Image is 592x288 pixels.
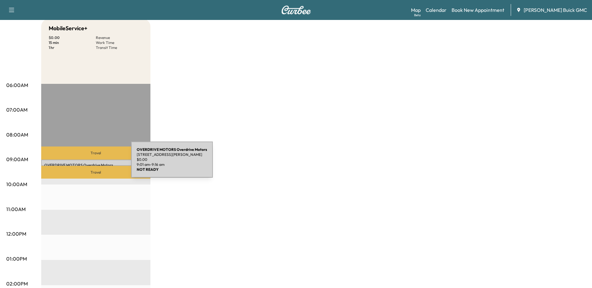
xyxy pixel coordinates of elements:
[6,156,28,163] p: 09:00AM
[96,40,143,45] p: Work Time
[49,35,96,40] p: $ 0.00
[426,6,447,14] a: Calendar
[6,131,28,138] p: 08:00AM
[44,163,147,168] p: OVERDRIVE MOTORS Overdrive Motors
[524,6,587,14] span: [PERSON_NAME] Buick GMC
[137,162,207,167] p: 9:01 am - 9:16 am
[96,45,143,50] p: Transit Time
[137,152,207,157] p: [STREET_ADDRESS][PERSON_NAME]
[137,157,207,162] p: $ 0.00
[96,35,143,40] p: Revenue
[6,180,27,188] p: 10:00AM
[49,40,96,45] p: 15 min
[49,45,96,50] p: 1 hr
[6,106,27,113] p: 07:00AM
[414,13,421,17] div: Beta
[49,24,87,33] h5: MobileService+
[6,280,28,287] p: 02:00PM
[281,6,311,14] img: Curbee Logo
[452,6,504,14] a: Book New Appointment
[41,146,150,160] p: Travel
[6,255,27,262] p: 01:00PM
[137,147,207,152] b: OVERDRIVE MOTORS Overdrive Motors
[137,167,159,172] b: NOT READY
[6,205,26,213] p: 11:00AM
[6,230,26,238] p: 12:00PM
[41,166,150,178] p: Travel
[411,6,421,14] a: MapBeta
[6,81,28,89] p: 06:00AM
